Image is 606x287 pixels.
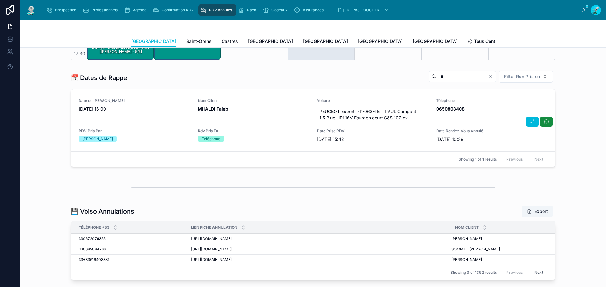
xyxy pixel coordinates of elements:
span: [PERSON_NAME] [451,236,482,241]
a: 330672079355 [79,236,183,241]
a: [GEOGRAPHIC_DATA] [248,36,293,48]
a: [PERSON_NAME] [451,236,548,241]
span: 330672079355 [79,236,106,241]
span: Prospection [55,8,76,13]
span: Téléphone +33 [79,225,110,230]
a: Tous Centres [468,36,502,48]
span: [GEOGRAPHIC_DATA] [248,38,293,44]
div: Téléphone [202,136,220,142]
a: [GEOGRAPHIC_DATA] [303,36,348,48]
div: scrollable content [42,3,581,17]
a: Professionnels [81,4,122,16]
span: Showing 3 of 1392 results [450,270,497,275]
strong: MHALDI Taieb [198,106,228,112]
span: [GEOGRAPHIC_DATA] [303,38,348,44]
a: RDV Annulés [198,4,236,16]
a: [URL][DOMAIN_NAME] [191,257,448,262]
span: Filter Rdv Pris en [504,73,540,80]
span: [GEOGRAPHIC_DATA] [131,38,176,44]
span: 17:30 [72,51,87,56]
a: NE PAS TOUCHER [336,4,392,16]
strong: 0650808408 [436,106,465,112]
span: RDV Annulés [209,8,232,13]
span: [PERSON_NAME] [451,257,482,262]
button: Select Button [499,71,553,83]
a: 33+33616403881 [79,257,183,262]
a: Assurances [292,4,328,16]
span: Assurances [303,8,324,13]
img: App logo [25,5,37,15]
a: Date de [PERSON_NAME][DATE] 16:00Nom ClientMHALDI TaiebVoiturePEUGEOT Expert FP-068-TE III VUL Co... [71,89,555,152]
span: Saint-Orens [186,38,211,44]
a: SOMMET [PERSON_NAME] [451,247,548,252]
a: Agenda [122,4,151,16]
span: [GEOGRAPHIC_DATA] [358,38,403,44]
span: [DATE] 10:39 [436,136,548,142]
span: [URL][DOMAIN_NAME] [191,247,232,252]
button: Clear [488,74,496,79]
span: RDV Pris Par [79,129,190,134]
a: Cadeaux [261,4,292,16]
div: [PERSON_NAME] [82,136,113,142]
a: [GEOGRAPHIC_DATA] [358,36,403,48]
span: [DATE] 16:00 [79,106,190,112]
a: 330689084766 [79,247,183,252]
span: Showing 1 of 1 results [459,157,497,162]
span: PEUGEOT Expert FP-068-TE III VUL Compact 1.5 Blue HDi 16V Fourgon court S&S 102 cv [319,108,426,121]
span: 33+33616403881 [79,257,109,262]
span: Cadeaux [271,8,288,13]
span: Agenda [133,8,146,13]
a: [GEOGRAPHIC_DATA] [131,36,176,48]
span: Professionnels [92,8,118,13]
span: Rdv Pris En [198,129,310,134]
span: Voiture [317,98,429,103]
h1: 📅 Dates de Rappel [71,73,129,82]
button: Next [530,267,548,277]
button: Export [522,206,553,217]
a: [URL][DOMAIN_NAME] [191,247,448,252]
span: Lien Fiche Annulation [191,225,237,230]
span: [GEOGRAPHIC_DATA] [413,38,458,44]
span: Nom Client [198,98,310,103]
span: 330689084766 [79,247,106,252]
span: Date de [PERSON_NAME] [79,98,190,103]
a: Prospection [44,4,81,16]
span: Date Rendez-Vous Annulé [436,129,548,134]
a: Rack [236,4,261,16]
a: [GEOGRAPHIC_DATA] [413,36,458,48]
span: Téléphone [436,98,548,103]
span: Rack [247,8,256,13]
span: [URL][DOMAIN_NAME] [191,257,232,262]
span: NE PAS TOUCHER [347,8,379,13]
a: [PERSON_NAME] [451,257,548,262]
span: [URL][DOMAIN_NAME] [191,236,232,241]
a: [URL][DOMAIN_NAME] [191,236,448,241]
a: Saint-Orens [186,36,211,48]
span: Nom Client [455,225,479,230]
a: Confirmation RDV [151,4,198,16]
span: [DATE] 15:42 [317,136,429,142]
span: SOMMET [PERSON_NAME] [451,247,500,252]
a: Castres [222,36,238,48]
span: Tous Centres [474,38,502,44]
h1: 💾 Voiso Annulations [71,207,134,216]
span: Confirmation RDV [162,8,194,13]
span: Castres [222,38,238,44]
span: Date Prise RDV [317,129,429,134]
